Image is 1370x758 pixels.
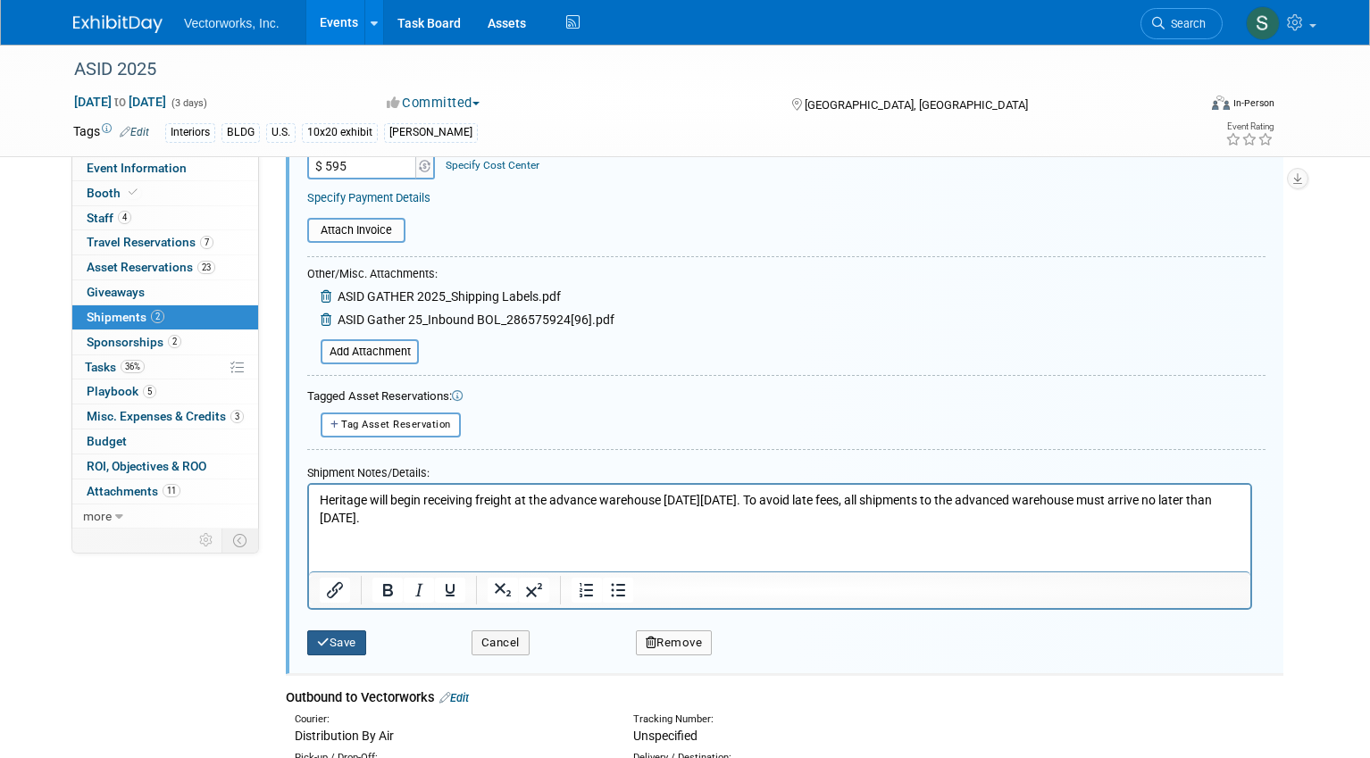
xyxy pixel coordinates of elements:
[72,429,258,454] a: Budget
[309,485,1250,571] iframe: Rich Text Area
[72,454,258,479] a: ROI, Objectives & ROO
[341,419,451,430] span: Tag Asset Reservation
[372,578,403,603] button: Bold
[72,355,258,379] a: Tasks36%
[295,727,606,745] div: Distribution By Air
[307,457,1252,483] div: Shipment Notes/Details:
[85,360,145,374] span: Tasks
[129,187,138,197] i: Booth reservation complete
[384,123,478,142] div: [PERSON_NAME]
[168,335,181,348] span: 2
[1140,8,1223,39] a: Search
[87,335,181,349] span: Sponsorships
[633,729,698,743] span: Unspecified
[230,410,244,423] span: 3
[121,360,145,373] span: 36%
[1246,6,1280,40] img: Sarah Angley
[222,529,259,552] td: Toggle Event Tabs
[200,236,213,249] span: 7
[72,479,258,504] a: Attachments11
[87,384,156,398] span: Playbook
[603,578,633,603] button: Bullet list
[338,289,561,304] span: ASID GATHER 2025_Shipping Labels.pdf
[163,484,180,497] span: 11
[636,630,713,655] button: Remove
[191,529,222,552] td: Personalize Event Tab Strip
[87,409,244,423] span: Misc. Expenses & Credits
[439,691,469,704] a: Edit
[73,94,167,110] span: [DATE] [DATE]
[72,181,258,205] a: Booth
[307,388,1266,405] div: Tagged Asset Reservations:
[87,260,215,274] span: Asset Reservations
[307,630,366,655] button: Save
[73,122,149,143] td: Tags
[404,578,434,603] button: Italic
[1212,96,1230,110] img: Format-Inperson.png
[72,330,258,354] a: Sponsorships2
[380,94,487,112] button: Committed
[87,434,127,448] span: Budget
[118,211,131,224] span: 4
[307,191,430,204] a: Specify Payment Details
[1225,122,1274,131] div: Event Rating
[72,280,258,304] a: Giveaways
[1097,93,1274,120] div: Event Format
[165,123,215,142] div: Interiors
[83,509,112,523] span: more
[633,712,1030,727] div: Tracking Number:
[87,484,180,498] span: Attachments
[286,688,1283,707] div: Outbound to Vectorworks
[72,156,258,180] a: Event Information
[435,578,465,603] button: Underline
[87,186,141,200] span: Booth
[302,123,378,142] div: 10x20 exhibit
[805,98,1028,112] span: [GEOGRAPHIC_DATA], [GEOGRAPHIC_DATA]
[266,123,296,142] div: U.S.
[307,266,614,287] div: Other/Misc. Attachments:
[112,95,129,109] span: to
[73,15,163,33] img: ExhibitDay
[72,206,258,230] a: Staff4
[87,310,164,324] span: Shipments
[446,159,539,171] a: Specify Cost Center
[338,312,614,327] span: ASID Gather 25_Inbound BOL_286575924[96].pdf
[572,578,602,603] button: Numbered list
[72,504,258,529] a: more
[143,385,156,398] span: 5
[87,161,187,175] span: Event Information
[72,305,258,329] a: Shipments2
[87,235,213,249] span: Travel Reservations
[519,578,549,603] button: Superscript
[120,126,149,138] a: Edit
[1165,17,1206,30] span: Search
[68,54,1172,86] div: ASID 2025
[170,97,207,109] span: (3 days)
[295,712,606,727] div: Courier:
[321,412,461,437] button: Tag Asset Reservation
[72,379,258,404] a: Playbook5
[488,578,518,603] button: Subscript
[87,211,131,225] span: Staff
[72,230,258,254] a: Travel Reservations7
[320,578,350,603] button: Insert/edit link
[197,261,215,274] span: 23
[184,16,280,30] span: Vectorworks, Inc.
[1232,96,1274,110] div: In-Person
[72,255,258,279] a: Asset Reservations23
[72,404,258,429] a: Misc. Expenses & Credits3
[472,630,530,655] button: Cancel
[151,310,164,323] span: 2
[87,459,206,473] span: ROI, Objectives & ROO
[221,123,260,142] div: BLDG
[87,285,145,299] span: Giveaways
